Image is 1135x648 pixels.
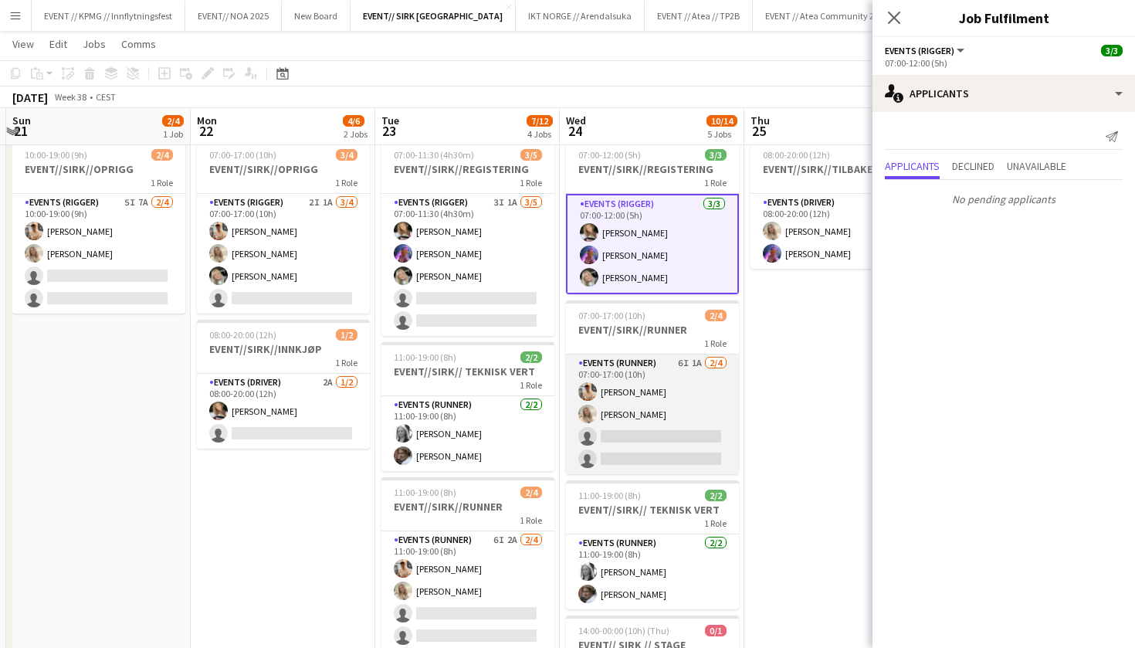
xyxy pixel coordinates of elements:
[645,1,753,31] button: EVENT // Atea // TP2B
[12,114,31,127] span: Sun
[566,480,739,609] app-job-card: 11:00-19:00 (8h)2/2EVENT//SIRK// TEKNISK VERT1 RoleEvents (Runner)2/211:00-19:00 (8h)[PERSON_NAME...
[381,114,399,127] span: Tue
[1007,161,1066,171] span: Unavailable
[335,177,357,188] span: 1 Role
[49,37,67,51] span: Edit
[209,329,276,341] span: 08:00-20:00 (12h)
[872,75,1135,112] div: Applicants
[197,320,370,449] app-job-card: 08:00-20:00 (12h)1/2EVENT//SIRK//INNKJØP1 RoleEvents (Driver)2A1/208:00-20:00 (12h)[PERSON_NAME]
[872,186,1135,212] p: No pending applicants
[516,1,645,31] button: IKT NORGE // Arendalsuka
[381,140,554,336] app-job-card: 07:00-11:30 (4h30m)3/5EVENT//SIRK//REGISTERING1 RoleEvents (Rigger)3I1A3/507:00-11:30 (4h30m)[PER...
[195,122,217,140] span: 22
[566,503,739,517] h3: EVENT//SIRK// TEKNISK VERT
[566,323,739,337] h3: EVENT//SIRK//RUNNER
[6,34,40,54] a: View
[197,194,370,314] app-card-role: Events (Rigger)2I1A3/407:00-17:00 (10h)[PERSON_NAME][PERSON_NAME][PERSON_NAME]
[564,122,586,140] span: 24
[520,149,542,161] span: 3/5
[185,1,282,31] button: EVENT// NOA 2025
[704,177,727,188] span: 1 Role
[12,140,185,314] app-job-card: 10:00-19:00 (9h)2/4EVENT//SIRK//OPRIGG1 RoleEvents (Rigger)5I7A2/410:00-19:00 (9h)[PERSON_NAME][P...
[335,357,357,368] span: 1 Role
[578,625,669,636] span: 14:00-00:00 (10h) (Thu)
[381,396,554,471] app-card-role: Events (Runner)2/211:00-19:00 (8h)[PERSON_NAME][PERSON_NAME]
[381,162,554,176] h3: EVENT//SIRK//REGISTERING
[566,355,739,474] app-card-role: Events (Runner)6I1A2/407:00-17:00 (10h)[PERSON_NAME][PERSON_NAME]
[527,128,552,140] div: 4 Jobs
[885,45,967,56] button: Events (Rigger)
[25,149,87,161] span: 10:00-19:00 (9h)
[12,90,48,105] div: [DATE]
[704,338,727,349] span: 1 Role
[705,490,727,501] span: 2/2
[706,115,737,127] span: 10/14
[163,128,183,140] div: 1 Job
[197,342,370,356] h3: EVENT//SIRK//INNKJØP
[578,149,641,161] span: 07:00-12:00 (5h)
[197,374,370,449] app-card-role: Events (Driver)2A1/208:00-20:00 (12h)[PERSON_NAME]
[750,162,923,176] h3: EVENT//SIRK//TILBAKELVERING
[12,37,34,51] span: View
[12,194,185,314] app-card-role: Events (Rigger)5I7A2/410:00-19:00 (9h)[PERSON_NAME][PERSON_NAME]
[705,310,727,321] span: 2/4
[750,140,923,269] app-job-card: 08:00-20:00 (12h)2/2EVENT//SIRK//TILBAKELVERING1 RoleEvents (Driver)2/208:00-20:00 (12h)[PERSON_N...
[336,329,357,341] span: 1/2
[885,57,1123,69] div: 07:00-12:00 (5h)
[115,34,162,54] a: Comms
[344,128,368,140] div: 2 Jobs
[336,149,357,161] span: 3/4
[885,45,954,56] span: Events (Rigger)
[705,149,727,161] span: 3/3
[750,114,770,127] span: Thu
[282,1,351,31] button: New Board
[753,1,901,31] button: EVENT // Atea Community 2025
[10,122,31,140] span: 21
[566,114,586,127] span: Wed
[43,34,73,54] a: Edit
[520,177,542,188] span: 1 Role
[394,351,456,363] span: 11:00-19:00 (8h)
[566,534,739,609] app-card-role: Events (Runner)2/211:00-19:00 (8h)[PERSON_NAME][PERSON_NAME]
[162,115,184,127] span: 2/4
[520,514,542,526] span: 1 Role
[197,114,217,127] span: Mon
[705,625,727,636] span: 0/1
[1101,45,1123,56] span: 3/3
[527,115,553,127] span: 7/12
[885,161,940,171] span: Applicants
[381,365,554,378] h3: EVENT//SIRK// TEKNISK VERT
[381,194,554,336] app-card-role: Events (Rigger)3I1A3/507:00-11:30 (4h30m)[PERSON_NAME][PERSON_NAME][PERSON_NAME]
[351,1,516,31] button: EVENT// SIRK [GEOGRAPHIC_DATA]
[379,122,399,140] span: 23
[566,300,739,474] app-job-card: 07:00-17:00 (10h)2/4EVENT//SIRK//RUNNER1 RoleEvents (Runner)6I1A2/407:00-17:00 (10h)[PERSON_NAME]...
[343,115,364,127] span: 4/6
[151,149,173,161] span: 2/4
[707,128,737,140] div: 5 Jobs
[566,140,739,294] app-job-card: 07:00-12:00 (5h)3/3EVENT//SIRK//REGISTERING1 RoleEvents (Rigger)3/307:00-12:00 (5h)[PERSON_NAME][...
[394,487,456,498] span: 11:00-19:00 (8h)
[83,37,106,51] span: Jobs
[76,34,112,54] a: Jobs
[209,149,276,161] span: 07:00-17:00 (10h)
[748,122,770,140] span: 25
[197,140,370,314] app-job-card: 07:00-17:00 (10h)3/4EVENT//SIRK//OPRIGG1 RoleEvents (Rigger)2I1A3/407:00-17:00 (10h)[PERSON_NAME]...
[121,37,156,51] span: Comms
[197,162,370,176] h3: EVENT//SIRK//OPRIGG
[578,490,641,501] span: 11:00-19:00 (8h)
[381,500,554,514] h3: EVENT//SIRK//RUNNER
[394,149,474,161] span: 07:00-11:30 (4h30m)
[566,162,739,176] h3: EVENT//SIRK//REGISTERING
[520,487,542,498] span: 2/4
[763,149,830,161] span: 08:00-20:00 (12h)
[96,91,116,103] div: CEST
[578,310,645,321] span: 07:00-17:00 (10h)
